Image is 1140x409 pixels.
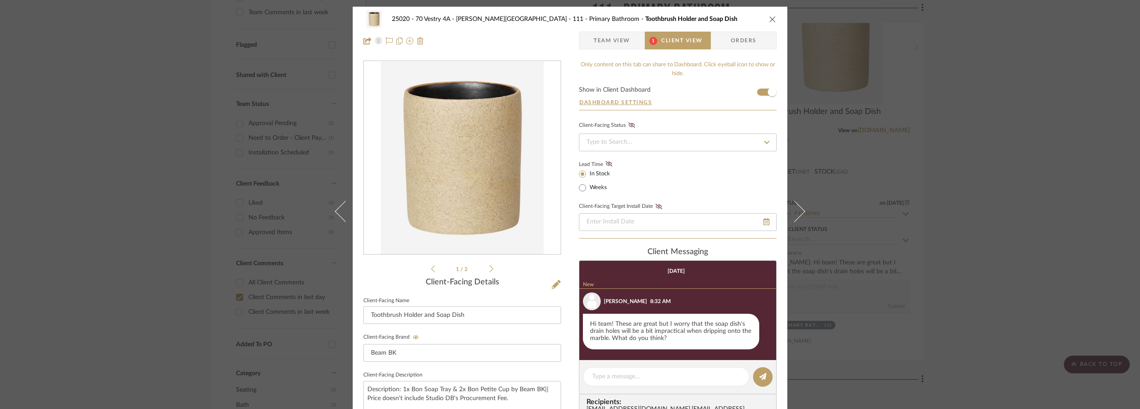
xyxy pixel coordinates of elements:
[579,213,777,231] input: Enter Install Date
[583,314,759,349] div: Hi team! These are great but I worry that the soap dish's drain holes will be a bit impractical w...
[363,299,409,303] label: Client-Facing Name
[392,16,573,22] span: 25020 - 70 Vestry 4A - [PERSON_NAME][GEOGRAPHIC_DATA]
[381,61,544,255] img: c1b66088-167f-4caa-ad55-5bdb95fe5a8a_436x436.jpg
[363,306,561,324] input: Enter Client-Facing Item Name
[588,184,607,192] label: Weeks
[363,334,422,340] label: Client-Facing Brand
[573,16,645,22] span: 111 - Primary Bathroom
[363,344,561,362] input: Enter Client-Facing Brand
[645,16,737,22] span: Toothbrush Holder and Soap Dish
[456,267,460,272] span: 1
[579,160,625,168] label: Lead Time
[410,334,422,340] button: Client-Facing Brand
[769,15,777,23] button: close
[364,61,561,255] div: 0
[594,32,630,49] span: Team View
[579,281,776,289] div: New
[579,203,665,210] label: Client-Facing Target Install Date
[363,10,385,28] img: c1b66088-167f-4caa-ad55-5bdb95fe5a8a_48x40.jpg
[604,297,647,305] div: [PERSON_NAME]
[661,32,702,49] span: Client View
[668,268,685,274] div: [DATE]
[363,373,423,377] label: Client-Facing Description
[579,61,777,78] div: Only content on this tab can share to Dashboard. Click eyeball icon to show or hide.
[363,278,561,288] div: Client-Facing Details
[579,247,777,257] div: client Messaging
[583,292,601,310] img: user_avatar.png
[649,37,657,45] span: 1
[588,170,610,178] label: In Stock
[579,168,625,193] mat-radio-group: Select item type
[579,134,777,151] input: Type to Search…
[586,398,773,406] span: Recipients:
[417,37,424,45] img: Remove from project
[464,267,469,272] span: 2
[650,297,671,305] div: 8:32 AM
[653,203,665,210] button: Client-Facing Target Install Date
[460,267,464,272] span: /
[603,160,615,169] button: Lead Time
[579,121,638,130] div: Client-Facing Status
[721,32,766,49] span: Orders
[579,98,652,106] button: Dashboard Settings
